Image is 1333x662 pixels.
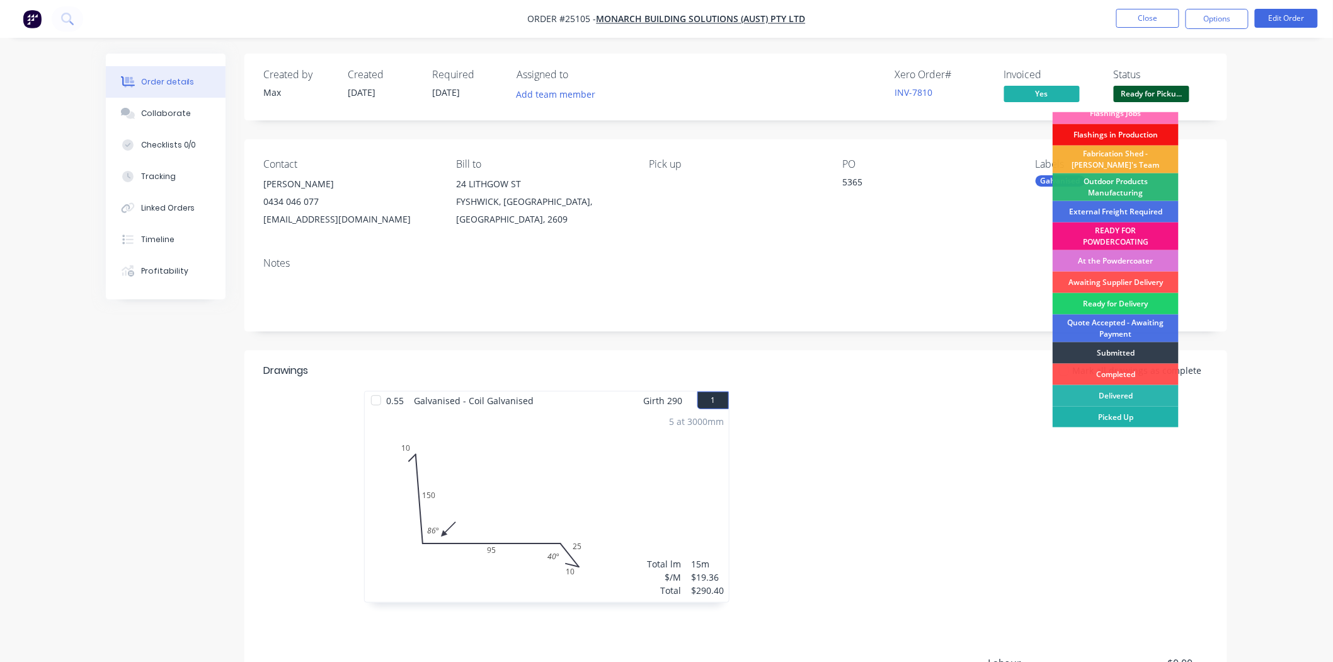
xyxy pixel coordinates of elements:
[348,69,417,81] div: Created
[263,257,1208,269] div: Notes
[1053,173,1179,201] div: Outdoor Products Manufacturing
[23,9,42,28] img: Factory
[106,255,226,287] button: Profitability
[432,69,501,81] div: Required
[263,175,436,228] div: [PERSON_NAME]0434 046 077[EMAIL_ADDRESS][DOMAIN_NAME]
[1053,250,1179,272] div: At the Powdercoater
[895,86,932,98] a: INV-7810
[1053,342,1179,364] div: Submitted
[263,175,436,193] div: [PERSON_NAME]
[1053,223,1179,250] div: READY FOR POWDERCOATING
[669,415,724,428] div: 5 at 3000mm
[263,211,436,228] div: [EMAIL_ADDRESS][DOMAIN_NAME]
[1053,146,1179,173] div: Fabrication Shed - [PERSON_NAME]'s Team
[1036,158,1208,170] div: Labels
[597,13,806,25] a: MONARCH BUILDING SOLUTIONS (AUST) PTY LTD
[381,392,409,410] span: 0.55
[141,139,197,151] div: Checklists 0/0
[1053,124,1179,146] div: Flashings in Production
[647,557,681,571] div: Total lm
[106,161,226,192] button: Tracking
[1053,385,1179,407] div: Delivered
[106,98,226,129] button: Collaborate
[691,584,724,597] div: $290.40
[106,129,226,161] button: Checklists 0/0
[141,108,191,119] div: Collaborate
[106,192,226,224] button: Linked Orders
[517,69,643,81] div: Assigned to
[649,158,822,170] div: Pick up
[1004,69,1099,81] div: Invoiced
[263,363,308,378] div: Drawings
[528,13,597,25] span: Order #25105 -
[647,571,681,584] div: $/M
[842,175,1000,193] div: 5365
[106,66,226,98] button: Order details
[1255,9,1318,28] button: Edit Order
[1004,86,1080,102] span: Yes
[1053,407,1179,428] div: Picked Up
[348,86,375,98] span: [DATE]
[141,234,174,245] div: Timeline
[697,392,729,409] button: 1
[647,584,681,597] div: Total
[510,86,602,103] button: Add team member
[895,69,989,81] div: Xero Order #
[1116,9,1179,28] button: Close
[517,86,602,103] button: Add team member
[1053,103,1179,124] div: Flashings Jobs
[263,193,436,211] div: 0434 046 077
[456,158,629,170] div: Bill to
[1053,201,1179,223] div: External Freight Required
[643,392,682,410] span: Girth 290
[365,410,729,602] div: 01015095251086º40º5 at 3000mmTotal lm$/MTotal15m$19.36$290.40
[1053,272,1179,293] div: Awaiting Supplier Delivery
[456,193,629,228] div: FYSHWICK, [GEOGRAPHIC_DATA], [GEOGRAPHIC_DATA], 2609
[141,171,176,182] div: Tracking
[141,76,195,88] div: Order details
[1053,364,1179,385] div: Completed
[141,265,188,277] div: Profitability
[263,86,333,99] div: Max
[432,86,460,98] span: [DATE]
[263,158,436,170] div: Contact
[1114,69,1208,81] div: Status
[456,175,629,193] div: 24 LITHGOW ST
[106,224,226,255] button: Timeline
[1114,86,1189,105] button: Ready for Picku...
[409,392,539,410] span: Galvanised - Coil Galvanised
[1053,315,1179,342] div: Quote Accepted - Awaiting Payment
[141,202,195,214] div: Linked Orders
[842,158,1015,170] div: PO
[1036,175,1085,187] div: Galvanised
[691,571,724,584] div: $19.36
[1186,9,1249,29] button: Options
[691,557,724,571] div: 15m
[1053,293,1179,315] div: Ready for Delivery
[456,175,629,228] div: 24 LITHGOW STFYSHWICK, [GEOGRAPHIC_DATA], [GEOGRAPHIC_DATA], 2609
[1114,86,1189,102] span: Ready for Picku...
[263,69,333,81] div: Created by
